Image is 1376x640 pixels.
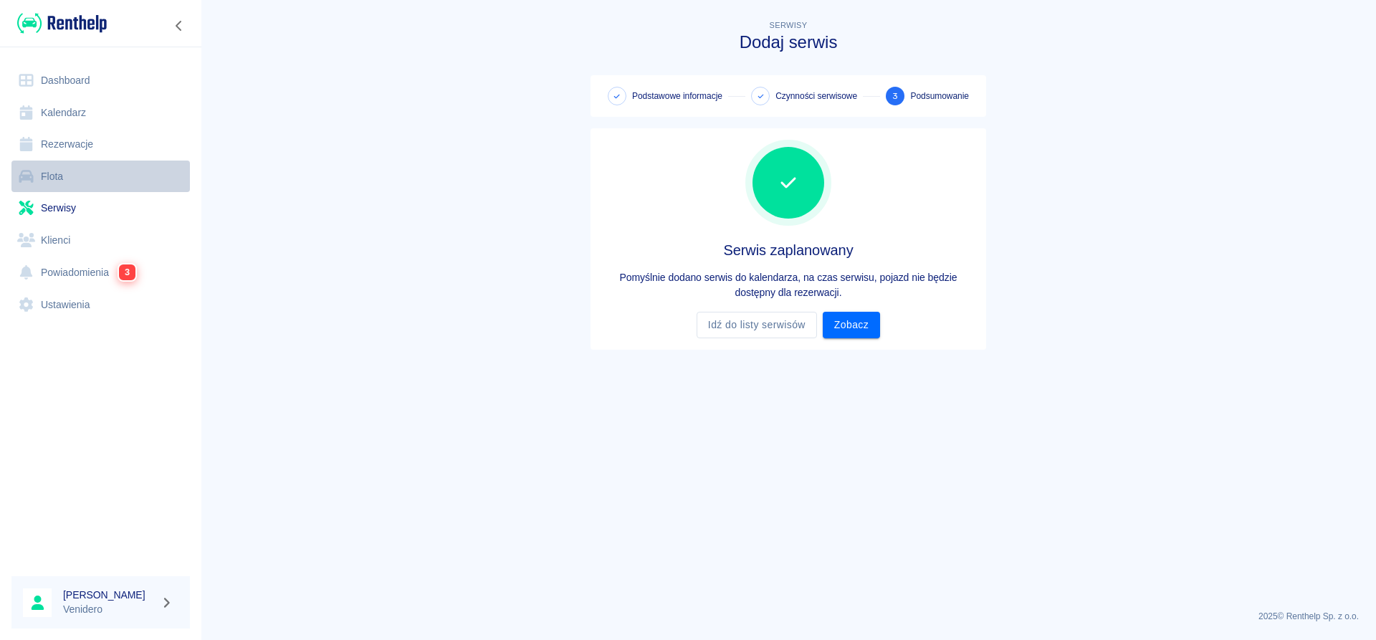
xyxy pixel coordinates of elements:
span: 3 [119,264,135,280]
span: Czynności serwisowe [775,90,857,102]
h4: Serwis zaplanowany [602,242,975,259]
span: 3 [892,89,898,104]
h3: Dodaj serwis [591,32,986,52]
a: Rezerwacje [11,128,190,161]
a: Dashboard [11,65,190,97]
a: Kalendarz [11,97,190,129]
p: Venidero [63,602,155,617]
a: Serwisy [11,192,190,224]
a: Ustawienia [11,289,190,321]
a: Powiadomienia3 [11,256,190,289]
p: Pomyślnie dodano serwis do kalendarza, na czas serwisu, pojazd nie będzie dostępny dla rezerwacji. [602,270,975,300]
span: Serwisy [770,21,808,29]
a: Zobacz [823,312,880,338]
a: Renthelp logo [11,11,107,35]
span: Podsumowanie [910,90,969,102]
a: Klienci [11,224,190,257]
button: Zwiń nawigację [168,16,190,35]
h6: [PERSON_NAME] [63,588,155,602]
img: Renthelp logo [17,11,107,35]
span: Podstawowe informacje [632,90,722,102]
a: Flota [11,161,190,193]
p: 2025 © Renthelp Sp. z o.o. [218,610,1359,623]
a: Idź do listy serwisów [697,312,817,338]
